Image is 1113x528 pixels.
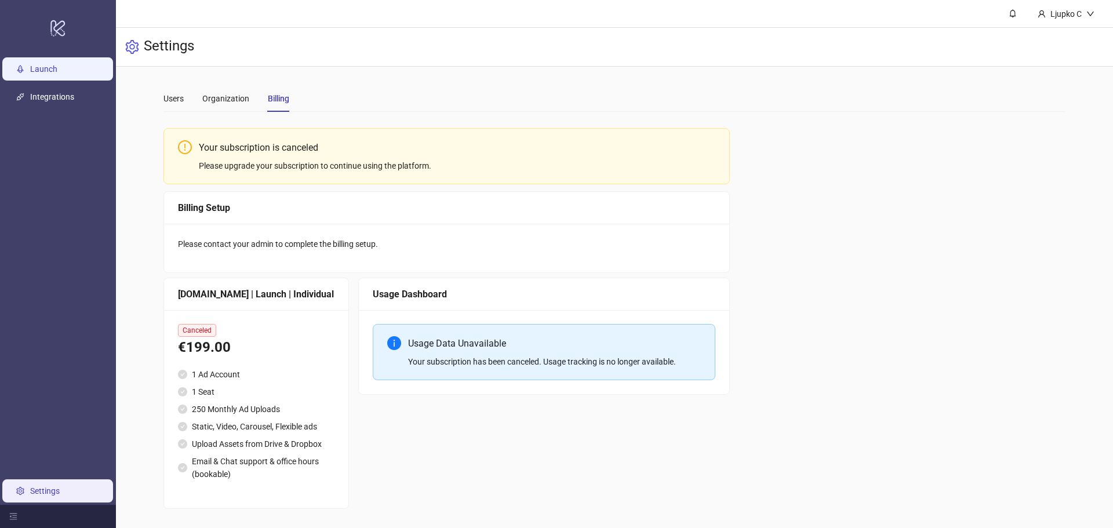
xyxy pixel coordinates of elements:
div: Please upgrade your subscription to continue using the platform. [199,159,715,172]
span: check-circle [178,405,187,414]
span: check-circle [178,370,187,379]
span: Canceled [178,324,216,337]
div: €199.00 [178,337,334,359]
li: Email & Chat support & office hours (bookable) [178,455,334,480]
li: Upload Assets from Drive & Dropbox [178,438,334,450]
span: down [1086,10,1094,18]
a: Settings [30,486,60,496]
li: Static, Video, Carousel, Flexible ads [178,420,334,433]
span: setting [125,40,139,54]
a: Launch [30,64,57,74]
div: Ljupko C [1046,8,1086,20]
li: 1 Seat [178,385,334,398]
div: Billing [268,92,289,105]
span: info-circle [387,336,401,350]
li: 1 Ad Account [178,368,334,381]
span: menu-fold [9,512,17,520]
div: Organization [202,92,249,105]
li: 250 Monthly Ad Uploads [178,403,334,416]
div: Your subscription is canceled [199,140,715,155]
span: exclamation-circle [178,140,192,154]
span: check-circle [178,387,187,396]
h3: Settings [144,37,194,57]
div: Billing Setup [178,201,715,215]
div: Usage Data Unavailable [408,336,701,351]
div: Usage Dashboard [373,287,715,301]
a: Integrations [30,92,74,101]
div: Your subscription has been canceled. Usage tracking is no longer available. [408,355,701,368]
div: [DOMAIN_NAME] | Launch | Individual [178,287,334,301]
span: check-circle [178,463,187,472]
span: check-circle [178,422,187,431]
div: Users [163,92,184,105]
span: user [1038,10,1046,18]
span: bell [1009,9,1017,17]
div: Please contact your admin to complete the billing setup. [178,238,715,250]
span: check-circle [178,439,187,449]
